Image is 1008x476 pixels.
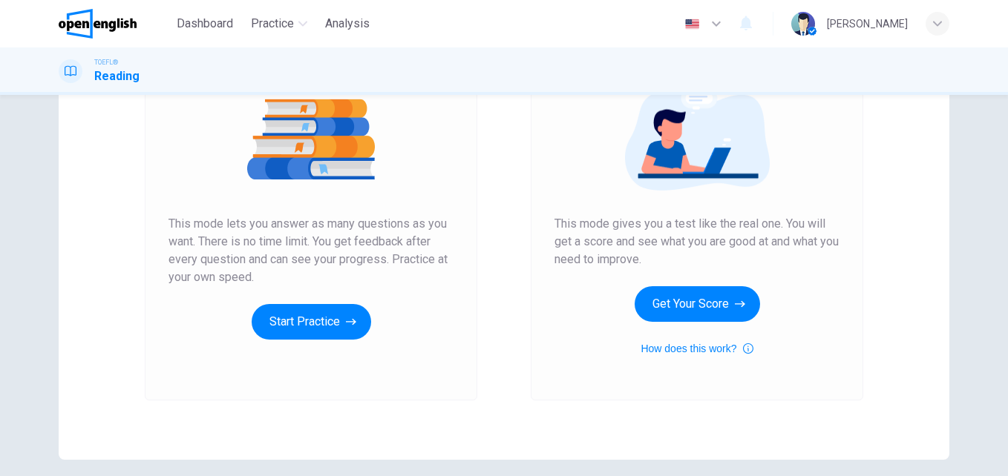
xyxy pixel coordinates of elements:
span: This mode gives you a test like the real one. You will get a score and see what you are good at a... [554,215,840,268]
button: Get Your Score [635,286,760,322]
button: Practice [245,10,313,37]
div: [PERSON_NAME] [827,15,908,33]
img: en [683,19,701,30]
span: Practice [251,15,294,33]
span: TOEFL® [94,57,118,67]
button: Analysis [319,10,376,37]
span: Dashboard [177,15,233,33]
button: Dashboard [171,10,239,37]
img: Profile picture [791,12,815,36]
button: How does this work? [641,340,753,357]
span: Analysis [325,15,370,33]
button: Start Practice [252,304,371,340]
h1: Reading [94,67,140,85]
img: OpenEnglish logo [59,9,137,39]
span: This mode lets you answer as many questions as you want. There is no time limit. You get feedback... [168,215,454,286]
a: OpenEnglish logo [59,9,171,39]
